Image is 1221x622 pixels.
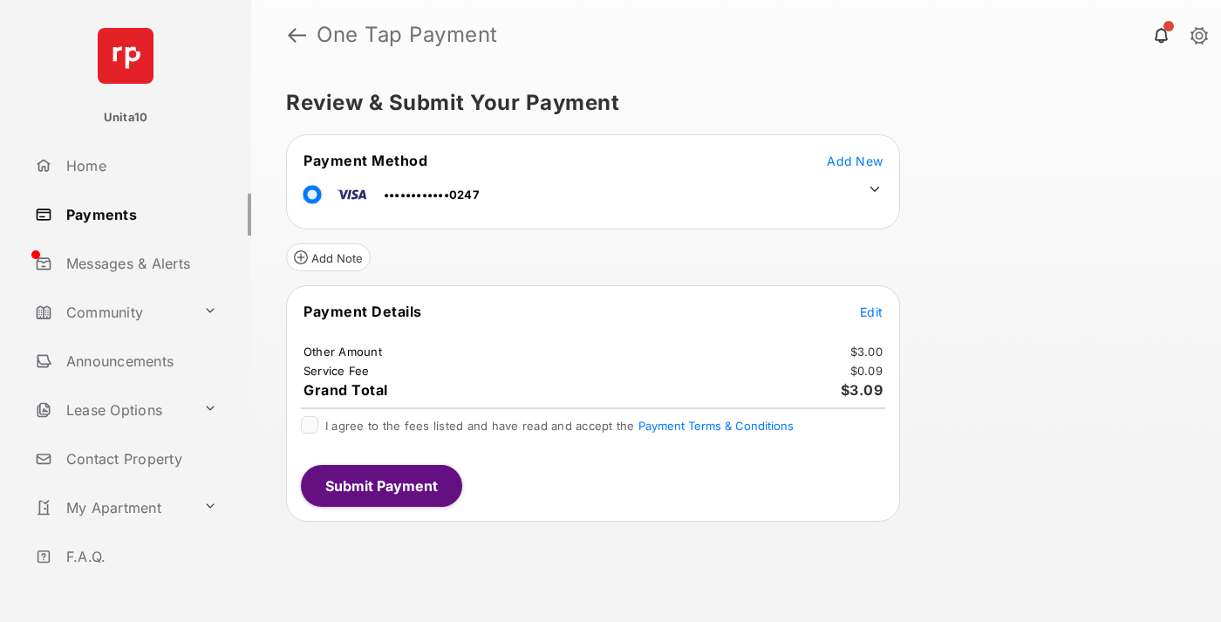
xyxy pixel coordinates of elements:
button: I agree to the fees listed and have read and accept the [638,419,794,433]
button: Submit Payment [301,465,462,507]
span: Edit [860,304,883,319]
a: My Apartment [28,487,196,529]
span: ••••••••••••0247 [384,188,480,202]
span: Add New [827,154,883,168]
a: Lease Options [28,389,196,431]
button: Add Note [286,243,371,271]
td: $3.00 [849,344,883,359]
a: F.A.Q. [28,536,251,578]
span: Payment Details [304,303,422,320]
button: Add New [827,152,883,169]
td: Service Fee [303,363,371,379]
span: Payment Method [304,152,427,169]
img: svg+xml;base64,PHN2ZyB4bWxucz0iaHR0cDovL3d3dy53My5vcmcvMjAwMC9zdmciIHdpZHRoPSI2NCIgaGVpZ2h0PSI2NC... [98,28,153,84]
a: Contact Property [28,438,251,480]
p: Unita10 [104,109,148,126]
a: Messages & Alerts [28,243,251,284]
span: $3.09 [841,381,883,399]
button: Edit [860,303,883,320]
strong: One Tap Payment [317,24,498,45]
a: Home [28,145,251,187]
a: Announcements [28,340,251,382]
a: Payments [28,194,251,236]
span: Grand Total [304,381,388,399]
span: I agree to the fees listed and have read and accept the [325,419,794,433]
a: Community [28,291,196,333]
td: $0.09 [849,363,883,379]
h5: Review & Submit Your Payment [286,92,1172,113]
td: Other Amount [303,344,383,359]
